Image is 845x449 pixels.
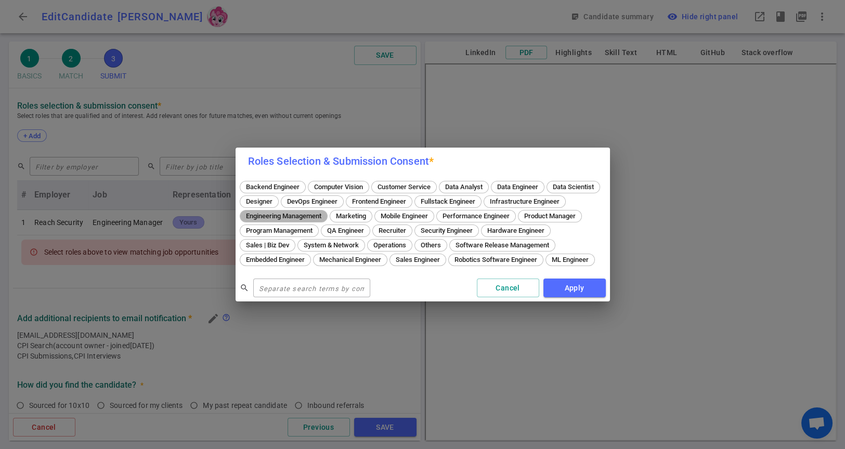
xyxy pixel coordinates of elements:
span: Others [417,241,445,249]
span: Mechanical Engineer [316,256,385,263]
span: Data Analyst [441,183,486,191]
span: QA Engineer [323,227,368,234]
span: Product Manager [521,212,579,220]
span: System & Network [300,241,362,249]
span: ML Engineer [548,256,592,263]
button: Cancel [477,279,539,298]
span: Infrastructure Engineer [486,197,563,205]
span: Data Scientist [549,183,597,191]
span: Program Management [242,227,316,234]
input: Separate search terms by comma or space [253,280,370,296]
span: Backend Engineer [242,183,303,191]
span: Operations [370,241,410,249]
span: search [240,283,249,293]
span: Sales | Biz Dev [242,241,293,249]
label: Roles Selection & Submission Consent [248,155,434,167]
span: DevOps Engineer [283,197,341,205]
span: Security Engineer [417,227,476,234]
span: Frontend Engineer [348,197,410,205]
span: Sales Engineer [392,256,444,263]
span: Computer Vision [310,183,367,191]
span: Embedded Engineer [242,256,308,263]
span: Data Engineer [493,183,542,191]
span: Customer Service [374,183,434,191]
span: Designer [242,197,276,205]
span: Robotics Software Engineer [451,256,541,263]
button: Apply [543,279,606,298]
span: Performance Engineer [439,212,513,220]
span: Fullstack Engineer [417,197,479,205]
span: Hardware Engineer [484,227,548,234]
span: Software Release Management [452,241,553,249]
span: Marketing [332,212,370,220]
span: Engineering Management [242,212,325,220]
span: Recruiter [375,227,410,234]
span: Mobile Engineer [377,212,432,220]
